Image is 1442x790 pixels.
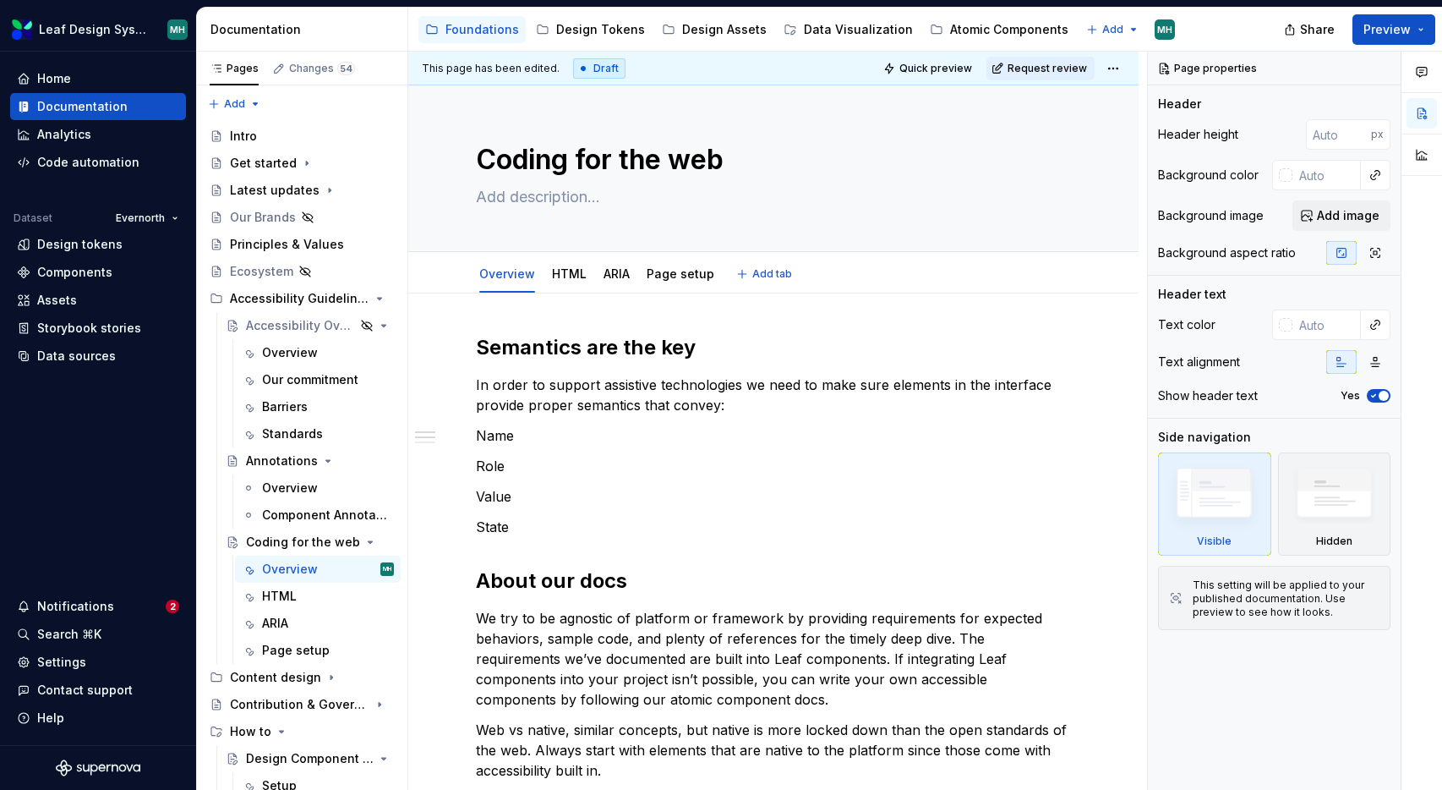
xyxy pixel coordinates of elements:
[203,231,401,258] a: Principles & Values
[1292,310,1361,340] input: Auto
[10,231,186,258] a: Design tokens
[230,263,293,280] div: Ecosystem
[219,312,401,339] a: Accessibility Overview
[219,745,401,772] a: Design Component Process
[1371,128,1384,141] p: px
[1158,453,1271,556] div: Visible
[1197,535,1232,548] div: Visible
[1008,62,1087,75] span: Request review
[262,588,297,605] div: HTML
[479,266,535,281] a: Overview
[230,236,344,253] div: Principles & Values
[203,150,401,177] a: Get started
[116,211,165,225] span: Evernorth
[262,398,308,415] div: Barriers
[986,57,1095,80] button: Request review
[1158,316,1215,333] div: Text color
[203,691,401,718] a: Contribution & Governance
[3,11,193,47] button: Leaf Design SystemMH
[337,62,355,75] span: 54
[476,486,1071,507] p: Value
[445,21,519,38] div: Foundations
[235,583,401,610] a: HTML
[640,255,721,291] div: Page setup
[476,375,1071,415] p: In order to support assistive technologies we need to make sure elements in the interface provide...
[210,21,401,38] div: Documentation
[39,21,147,38] div: Leaf Design System
[655,16,773,43] a: Design Assets
[235,420,401,447] a: Standards
[262,425,323,442] div: Standards
[545,255,593,291] div: HTML
[647,266,714,281] a: Page setup
[37,710,64,727] div: Help
[210,62,259,75] div: Pages
[731,262,800,286] button: Add tab
[383,561,391,578] div: MH
[1158,429,1251,446] div: Side navigation
[529,16,652,43] a: Design Tokens
[235,556,401,583] a: OverviewMH
[230,209,296,226] div: Our Brands
[472,140,1068,180] textarea: Coding for the web
[604,266,630,281] a: ARIA
[230,696,369,713] div: Contribution & Governance
[476,425,1071,446] p: Name
[476,568,1071,595] h2: About our docs
[10,705,186,732] button: Help
[235,637,401,664] a: Page setup
[108,206,186,230] button: Evernorth
[37,154,139,171] div: Code automation
[203,664,401,691] div: Content design
[804,21,913,38] div: Data Visualization
[10,259,186,286] a: Components
[1193,579,1379,619] div: This setting will be applied to your published documentation. Use preview to see how it looks.
[10,343,186,370] a: Data sources
[37,236,123,253] div: Design tokens
[37,126,91,143] div: Analytics
[289,62,355,75] div: Changes
[1158,96,1201,112] div: Header
[37,320,141,337] div: Storybook stories
[777,16,920,43] a: Data Visualization
[37,598,114,615] div: Notifications
[262,371,358,388] div: Our commitment
[230,155,297,172] div: Get started
[203,92,266,116] button: Add
[230,128,257,145] div: Intro
[170,23,185,36] div: MH
[166,600,179,613] span: 2
[476,334,1071,361] h2: Semantics are the key
[476,608,1071,710] p: We try to be agnostic of platform or framework by providing requirements for expected behaviors, ...
[10,621,186,648] button: Search ⌘K
[203,204,401,231] a: Our Brands
[476,456,1071,476] p: Role
[10,677,186,704] button: Contact support
[203,123,401,150] a: Intro
[219,529,401,556] a: Coding for the web
[752,267,792,281] span: Add tab
[235,475,401,502] a: Overview
[37,682,133,699] div: Contact support
[37,98,128,115] div: Documentation
[262,561,318,578] div: Overview
[1300,21,1335,38] span: Share
[14,211,52,225] div: Dataset
[235,610,401,637] a: ARIA
[10,649,186,676] a: Settings
[235,366,401,393] a: Our commitment
[230,182,320,199] div: Latest updates
[10,149,186,176] a: Code automation
[597,255,636,291] div: ARIA
[1316,535,1352,548] div: Hidden
[1158,126,1238,143] div: Header height
[10,593,186,620] button: Notifications2
[203,258,401,285] a: Ecosystem
[476,720,1071,781] p: Web vs native, similar concepts, but native is more locked down than the open standards of the we...
[262,480,318,496] div: Overview
[10,121,186,148] a: Analytics
[246,750,374,767] div: Design Component Process
[230,290,369,307] div: Accessibility Guidelines
[10,65,186,92] a: Home
[1317,207,1379,224] span: Add image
